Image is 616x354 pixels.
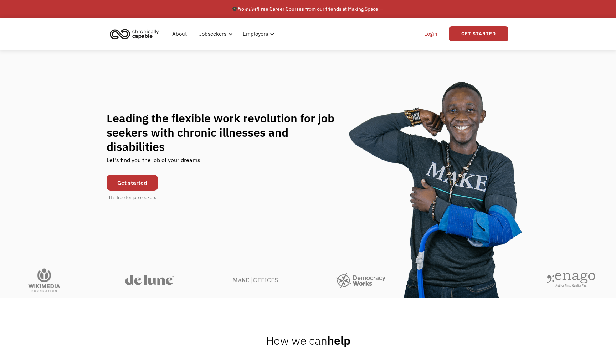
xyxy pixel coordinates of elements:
a: Get Started [449,26,508,41]
h1: Leading the flexible work revolution for job seekers with chronic illnesses and disabilities [107,111,348,154]
h2: help [266,333,350,348]
a: About [168,22,191,45]
div: 🎓 Free Career Courses from our friends at Making Space → [232,5,384,13]
div: Employers [238,22,277,45]
a: Get started [107,175,158,191]
a: home [108,26,164,42]
div: Jobseekers [199,30,226,38]
div: Employers [243,30,268,38]
span: How we can [266,333,327,348]
em: Now live! [238,6,258,12]
img: Chronically Capable logo [108,26,161,42]
div: Let's find you the job of your dreams [107,154,200,171]
a: Login [420,22,442,45]
div: Jobseekers [195,22,235,45]
div: It's free for job seekers [109,194,156,201]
